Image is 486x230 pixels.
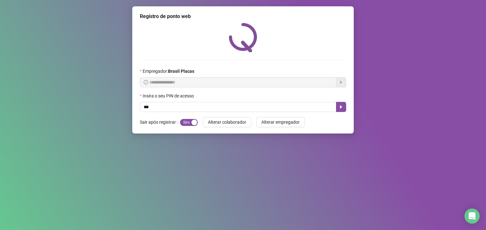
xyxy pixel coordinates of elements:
span: info-circle [144,80,148,84]
div: Registro de ponto web [140,13,346,20]
label: Insira o seu PIN de acesso [140,92,198,99]
span: Alterar empregador [261,119,300,126]
img: QRPoint [229,23,257,52]
strong: Brasil Placas [168,69,194,74]
label: Sair após registrar [140,117,180,127]
div: Open Intercom Messenger [464,208,480,224]
button: Alterar colaborador [203,117,251,127]
span: caret-right [339,104,344,109]
span: Alterar colaborador [208,119,246,126]
button: Alterar empregador [256,117,305,127]
span: Empregador : [143,68,194,75]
